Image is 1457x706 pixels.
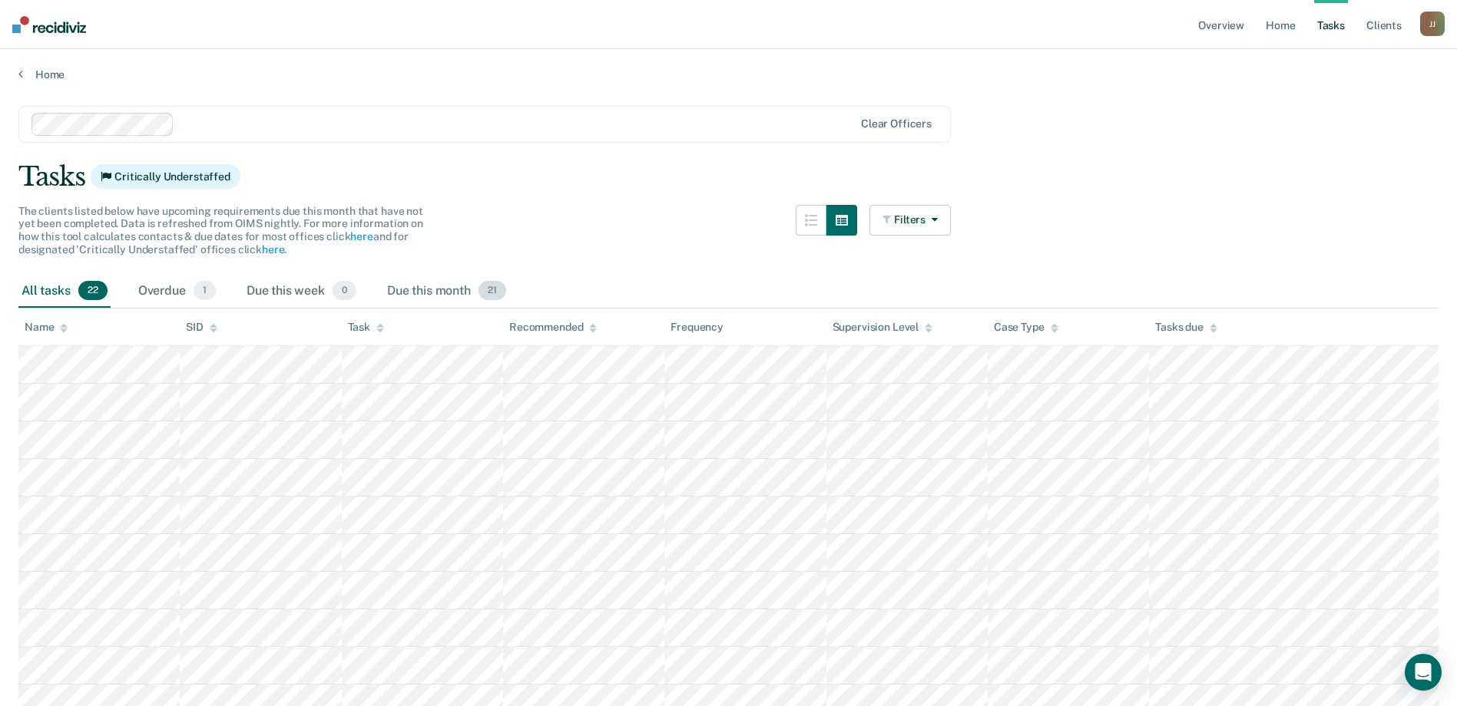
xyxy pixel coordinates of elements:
[12,16,86,33] img: Recidiviz
[1155,321,1217,334] div: Tasks due
[18,205,423,256] span: The clients listed below have upcoming requirements due this month that have not yet been complet...
[18,161,1439,193] div: Tasks
[243,275,359,308] div: Due this week0
[78,281,108,301] span: 22
[350,230,373,242] a: here
[262,243,284,256] a: here
[478,281,506,301] span: 21
[18,68,1439,81] a: Home
[1420,12,1445,36] div: J J
[994,321,1058,334] div: Case Type
[186,321,217,334] div: SID
[1405,654,1442,691] div: Open Intercom Messenger
[91,164,240,189] span: Critically Understaffed
[869,205,951,236] button: Filters
[25,321,68,334] div: Name
[861,117,932,130] div: Clear officers
[135,275,219,308] div: Overdue1
[333,281,356,301] span: 0
[1420,12,1445,36] button: JJ
[671,321,724,334] div: Frequency
[18,275,111,308] div: All tasks22
[194,281,216,301] span: 1
[833,321,933,334] div: Supervision Level
[509,321,597,334] div: Recommended
[348,321,384,334] div: Task
[384,275,509,308] div: Due this month21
